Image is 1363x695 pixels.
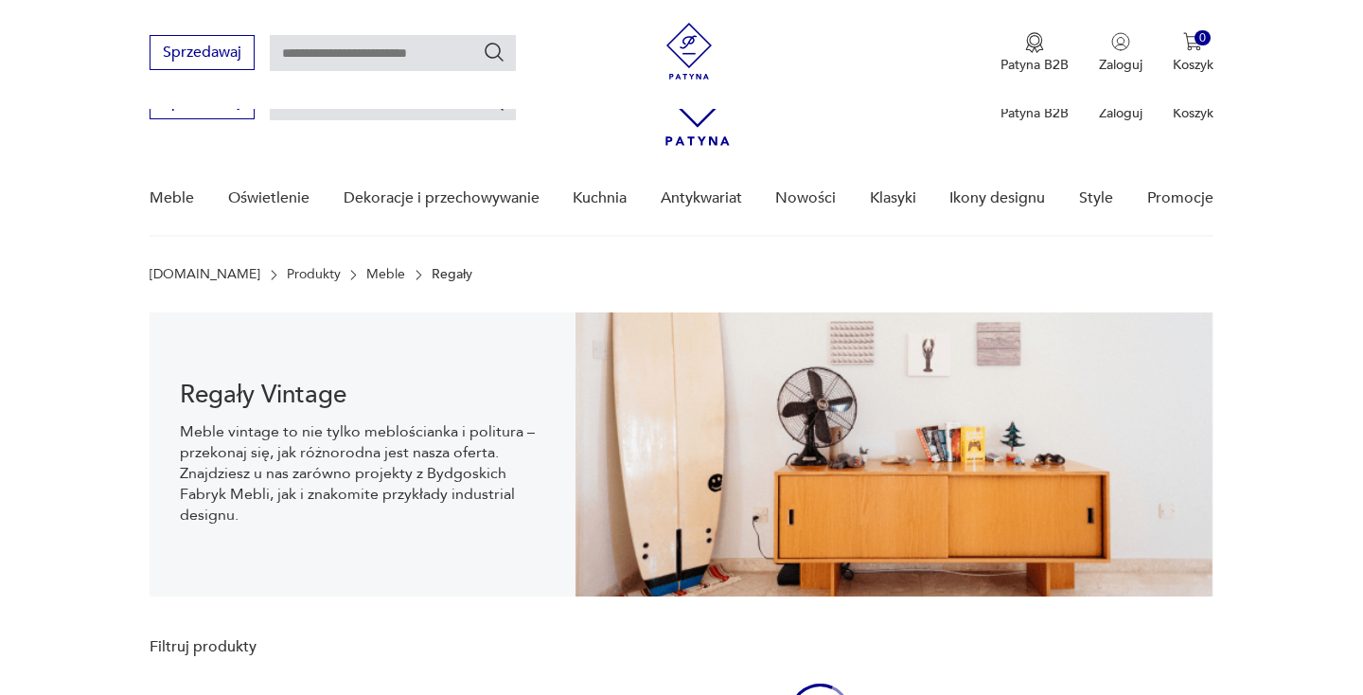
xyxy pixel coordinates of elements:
a: Meble [150,162,194,235]
p: Koszyk [1173,104,1213,122]
a: Ikona medaluPatyna B2B [1000,32,1069,74]
button: Patyna B2B [1000,32,1069,74]
a: Sprzedawaj [150,97,255,110]
button: Zaloguj [1099,32,1142,74]
button: 0Koszyk [1173,32,1213,74]
p: Meble vintage to nie tylko meblościanka i politura – przekonaj się, jak różnorodna jest nasza ofe... [180,421,544,526]
a: [DOMAIN_NAME] [150,267,260,282]
img: Ikona medalu [1025,32,1044,53]
p: Zaloguj [1099,56,1142,74]
p: Filtruj produkty [150,636,381,657]
a: Meble [366,267,405,282]
img: Ikonka użytkownika [1111,32,1130,51]
button: Szukaj [483,41,505,63]
img: Ikona koszyka [1183,32,1202,51]
h1: Regały Vintage [180,383,544,406]
img: dff48e7735fce9207bfd6a1aaa639af4.png [575,312,1213,597]
p: Patyna B2B [1000,104,1069,122]
a: Dekoracje i przechowywanie [344,162,540,235]
p: Regały [432,267,472,282]
p: Koszyk [1173,56,1213,74]
button: Sprzedawaj [150,35,255,70]
p: Zaloguj [1099,104,1142,122]
a: Ikony designu [949,162,1045,235]
a: Nowości [775,162,836,235]
p: Patyna B2B [1000,56,1069,74]
a: Sprzedawaj [150,47,255,61]
a: Promocje [1147,162,1213,235]
img: Patyna - sklep z meblami i dekoracjami vintage [661,23,717,80]
a: Klasyki [870,162,916,235]
a: Oświetlenie [228,162,310,235]
div: 0 [1195,30,1211,46]
a: Style [1079,162,1113,235]
a: Antykwariat [661,162,742,235]
a: Produkty [287,267,341,282]
a: Kuchnia [573,162,627,235]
